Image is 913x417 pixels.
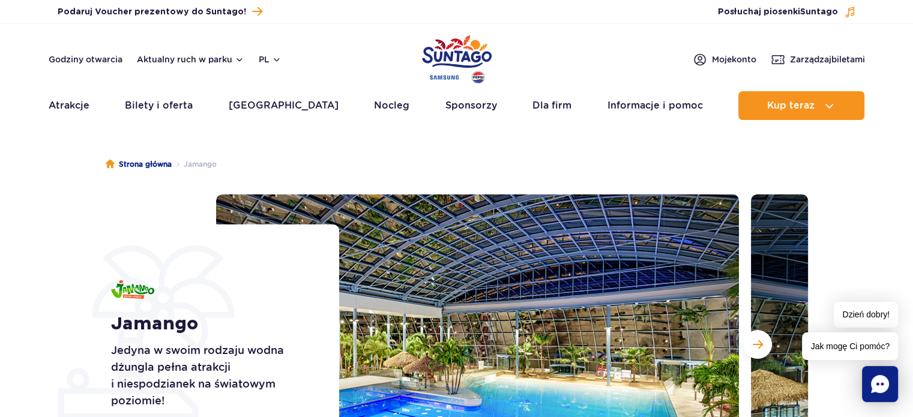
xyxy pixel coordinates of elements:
a: Informacje i pomoc [607,91,703,120]
p: Jedyna w swoim rodzaju wodna dżungla pełna atrakcji i niespodzianek na światowym poziomie! [111,342,312,409]
button: Posłuchaj piosenkiSuntago [718,6,856,18]
button: Następny slajd [743,330,772,359]
h1: Jamango [111,313,312,335]
span: Moje konto [712,53,756,65]
a: [GEOGRAPHIC_DATA] [229,91,339,120]
span: Posłuchaj piosenki [718,6,838,18]
span: Jak mogę Ci pomóc? [802,332,898,360]
a: Sponsorzy [445,91,497,120]
button: Aktualny ruch w parku [137,55,244,64]
a: Strona główna [106,158,172,170]
div: Chat [862,366,898,402]
a: Nocleg [374,91,409,120]
span: Kup teraz [767,100,815,111]
a: Park of Poland [422,30,492,85]
span: Zarządzaj biletami [790,53,865,65]
li: Jamango [172,158,217,170]
span: Podaruj Voucher prezentowy do Suntago! [58,6,246,18]
a: Godziny otwarcia [49,53,122,65]
a: Atrakcje [49,91,89,120]
button: pl [259,53,282,65]
button: Kup teraz [738,91,864,120]
a: Bilety i oferta [125,91,193,120]
a: Mojekonto [693,52,756,67]
a: Dla firm [532,91,571,120]
a: Zarządzajbiletami [771,52,865,67]
a: Podaruj Voucher prezentowy do Suntago! [58,4,262,20]
img: Jamango [111,280,154,299]
span: Suntago [800,8,838,16]
span: Dzień dobry! [834,302,898,328]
